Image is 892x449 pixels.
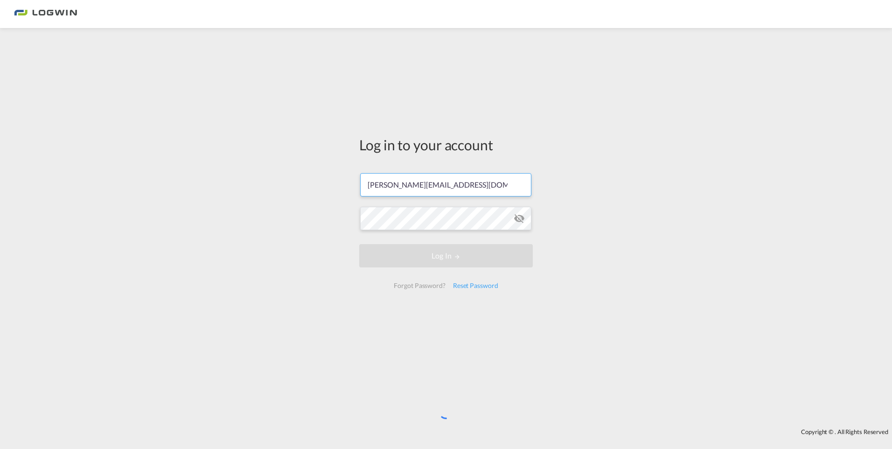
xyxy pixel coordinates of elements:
[360,173,531,196] input: Enter email/phone number
[514,213,525,224] md-icon: icon-eye-off
[449,277,502,294] div: Reset Password
[390,277,449,294] div: Forgot Password?
[359,135,533,154] div: Log in to your account
[14,4,77,25] img: 2761ae10d95411efa20a1f5e0282d2d7.png
[359,244,533,267] button: LOGIN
